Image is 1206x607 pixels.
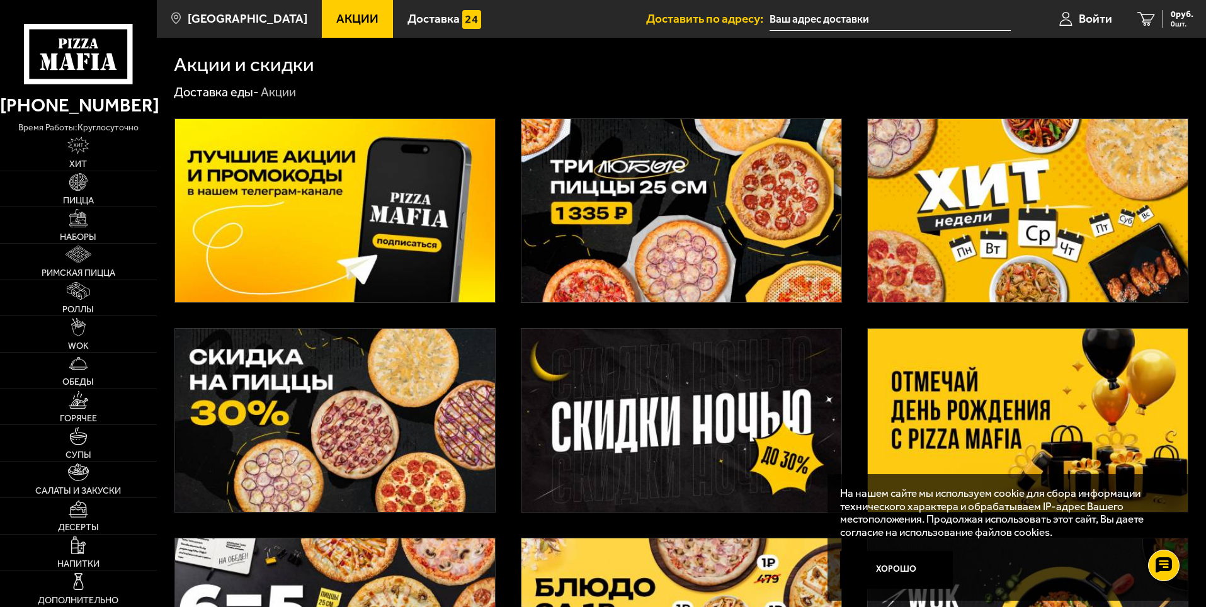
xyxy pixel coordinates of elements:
a: Доставка еды- [174,84,259,99]
span: 0 шт. [1171,20,1193,28]
span: 0 руб. [1171,10,1193,19]
button: Хорошо [840,551,953,589]
div: Акции [261,84,296,101]
span: Войти [1079,13,1112,25]
span: Хит [69,159,87,168]
span: Дополнительно [38,596,118,604]
h1: Акции и скидки [174,55,314,75]
span: Десерты [58,523,99,531]
span: Горячее [60,414,97,423]
input: Ваш адрес доставки [770,8,1011,31]
span: Роллы [62,305,94,314]
span: Акции [336,13,378,25]
span: Наборы [60,232,96,241]
span: Пицца [63,196,94,205]
span: Доставить по адресу: [646,13,770,25]
span: [GEOGRAPHIC_DATA] [188,13,307,25]
span: Салаты и закуски [35,486,121,495]
img: 15daf4d41897b9f0e9f617042186c801.svg [462,10,481,29]
span: Доставка [407,13,460,25]
span: WOK [68,341,89,350]
p: На нашем сайте мы используем cookie для сбора информации технического характера и обрабатываем IP... [840,487,1169,539]
span: Супы [65,450,91,459]
span: Обеды [62,377,94,386]
span: Напитки [57,559,100,568]
span: Римская пицца [42,268,115,277]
